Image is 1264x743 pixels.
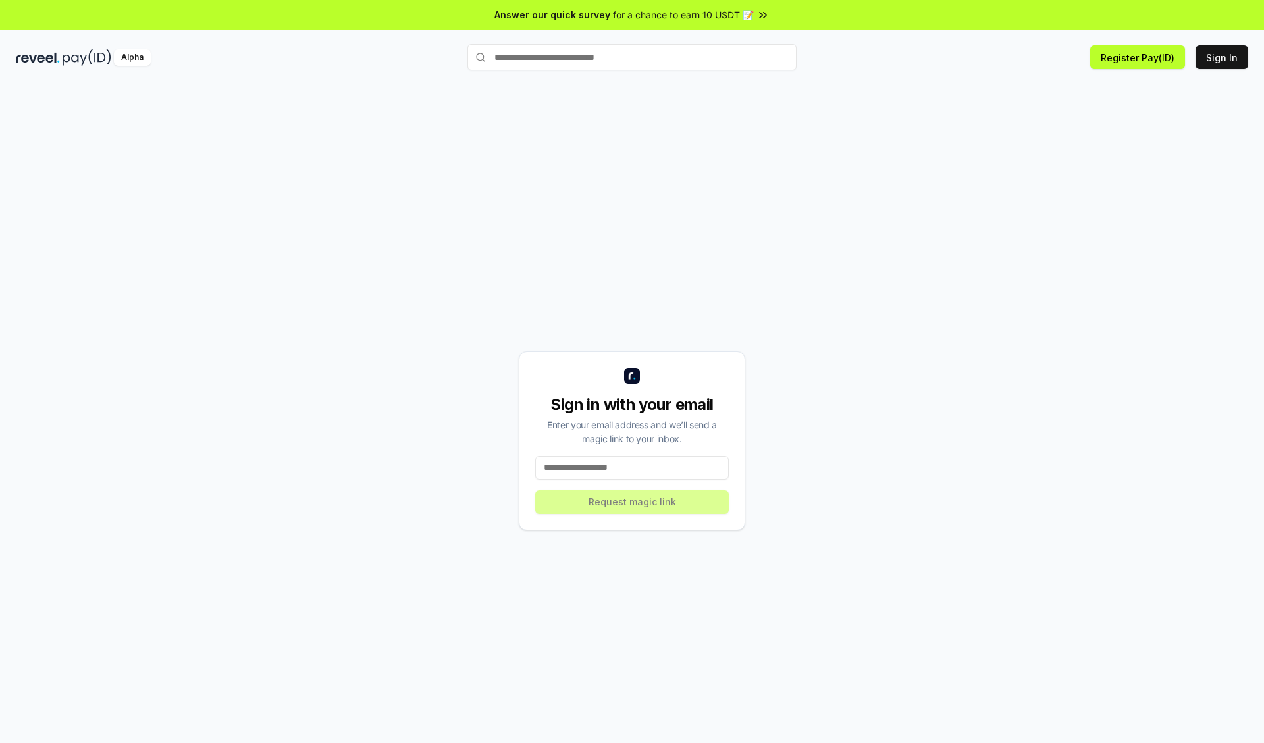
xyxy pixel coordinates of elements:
img: pay_id [63,49,111,66]
div: Sign in with your email [535,394,729,415]
button: Sign In [1196,45,1248,69]
span: Answer our quick survey [494,8,610,22]
button: Register Pay(ID) [1090,45,1185,69]
img: logo_small [624,368,640,384]
div: Enter your email address and we’ll send a magic link to your inbox. [535,418,729,446]
span: for a chance to earn 10 USDT 📝 [613,8,754,22]
img: reveel_dark [16,49,60,66]
div: Alpha [114,49,151,66]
